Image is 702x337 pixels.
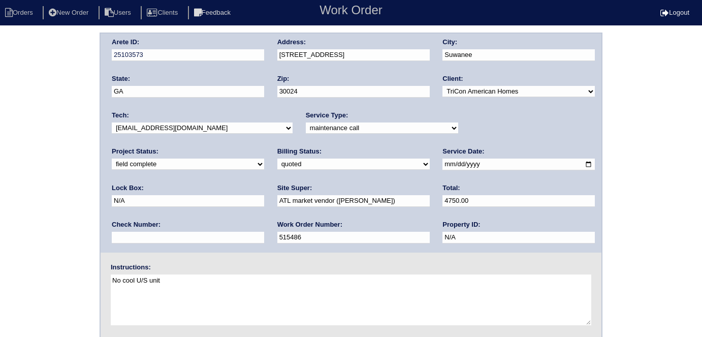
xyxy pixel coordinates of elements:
[112,74,130,83] label: State:
[112,220,161,229] label: Check Number:
[43,6,97,20] li: New Order
[277,183,312,193] label: Site Super:
[277,147,322,156] label: Billing Status:
[277,38,306,47] label: Address:
[99,9,139,16] a: Users
[111,263,151,272] label: Instructions:
[442,147,484,156] label: Service Date:
[141,6,186,20] li: Clients
[188,6,239,20] li: Feedback
[112,183,144,193] label: Lock Box:
[442,74,463,83] label: Client:
[442,183,460,193] label: Total:
[660,9,689,16] a: Logout
[112,147,158,156] label: Project Status:
[442,220,480,229] label: Property ID:
[306,111,348,120] label: Service Type:
[277,74,290,83] label: Zip:
[277,220,342,229] label: Work Order Number:
[112,111,129,120] label: Tech:
[442,38,457,47] label: City:
[43,9,97,16] a: New Order
[277,49,430,61] input: Enter a location
[112,38,139,47] label: Arete ID:
[141,9,186,16] a: Clients
[99,6,139,20] li: Users
[111,274,591,325] textarea: No cool U/S unit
